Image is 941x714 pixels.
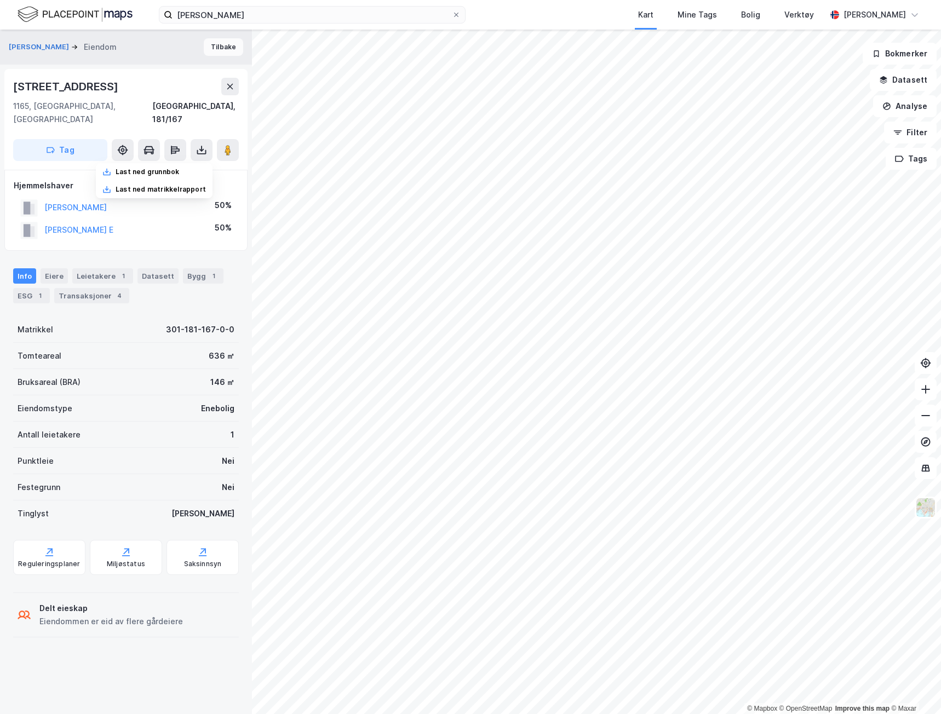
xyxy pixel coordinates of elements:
[13,78,121,95] div: [STREET_ADDRESS]
[835,705,890,712] a: Improve this map
[39,602,183,615] div: Delt eieskap
[18,507,49,520] div: Tinglyst
[215,221,232,234] div: 50%
[84,41,117,54] div: Eiendom
[13,139,107,161] button: Tag
[18,5,133,24] img: logo.f888ab2527a4732fd821a326f86c7f29.svg
[9,42,71,53] button: [PERSON_NAME]
[886,661,941,714] div: Kontrollprogram for chat
[638,8,653,21] div: Kart
[18,428,81,441] div: Antall leietakere
[41,268,68,284] div: Eiere
[210,376,234,389] div: 146 ㎡
[222,481,234,494] div: Nei
[14,179,238,192] div: Hjemmelshaver
[863,43,937,65] button: Bokmerker
[18,349,61,362] div: Tomteareal
[39,615,183,628] div: Eiendommen er eid av flere gårdeiere
[54,288,129,303] div: Transaksjoner
[884,122,937,143] button: Filter
[152,100,239,126] div: [GEOGRAPHIC_DATA], 181/167
[166,323,234,336] div: 301-181-167-0-0
[171,507,234,520] div: [PERSON_NAME]
[208,270,219,281] div: 1
[114,290,125,301] div: 4
[116,168,179,176] div: Last ned grunnbok
[18,481,60,494] div: Festegrunn
[18,376,81,389] div: Bruksareal (BRA)
[678,8,717,21] div: Mine Tags
[915,497,936,518] img: Z
[107,560,145,568] div: Miljøstatus
[201,402,234,415] div: Enebolig
[209,349,234,362] div: 636 ㎡
[173,7,452,23] input: Søk på adresse, matrikkel, gårdeiere, leietakere eller personer
[184,560,222,568] div: Saksinnsyn
[844,8,906,21] div: [PERSON_NAME]
[18,323,53,336] div: Matrikkel
[118,270,129,281] div: 1
[18,454,54,468] div: Punktleie
[779,705,833,712] a: OpenStreetMap
[870,69,937,91] button: Datasett
[873,95,937,117] button: Analyse
[18,402,72,415] div: Eiendomstype
[13,288,50,303] div: ESG
[222,454,234,468] div: Nei
[747,705,777,712] a: Mapbox
[137,268,179,284] div: Datasett
[886,661,941,714] iframe: Chat Widget
[13,268,36,284] div: Info
[13,100,152,126] div: 1165, [GEOGRAPHIC_DATA], [GEOGRAPHIC_DATA]
[72,268,133,284] div: Leietakere
[886,148,937,170] button: Tags
[204,38,243,56] button: Tilbake
[741,8,760,21] div: Bolig
[215,199,232,212] div: 50%
[784,8,814,21] div: Verktøy
[183,268,223,284] div: Bygg
[35,290,45,301] div: 1
[18,560,80,568] div: Reguleringsplaner
[116,185,206,194] div: Last ned matrikkelrapport
[231,428,234,441] div: 1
